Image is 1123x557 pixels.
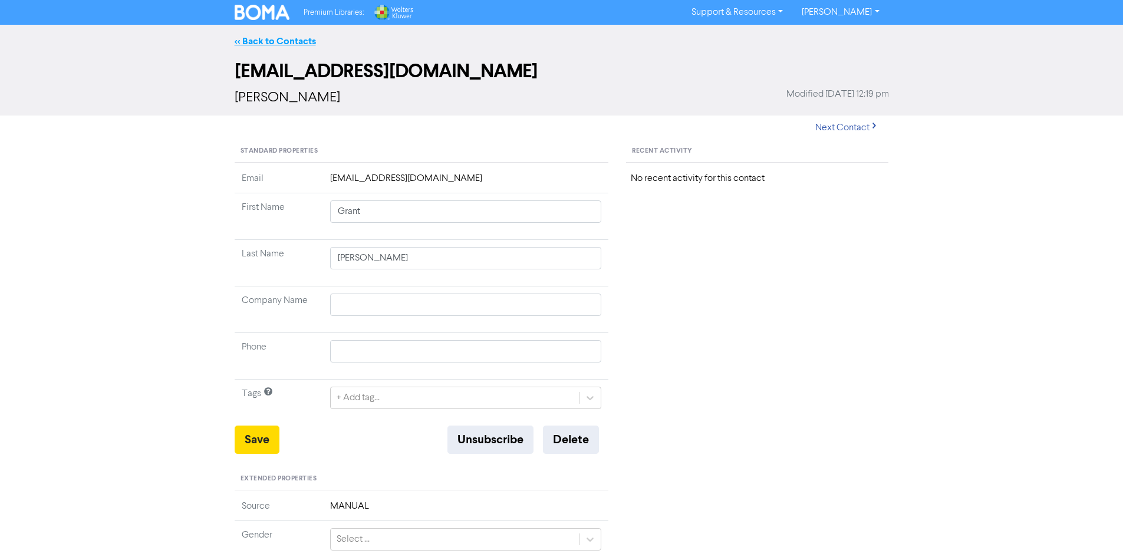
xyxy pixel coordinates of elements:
td: First Name [235,193,323,240]
td: Phone [235,333,323,380]
div: Extended Properties [235,468,609,490]
button: Save [235,426,279,454]
iframe: Chat Widget [1064,500,1123,557]
h2: [EMAIL_ADDRESS][DOMAIN_NAME] [235,60,889,83]
div: No recent activity for this contact [631,172,884,186]
span: Modified [DATE] 12:19 pm [786,87,889,101]
img: Wolters Kluwer [373,5,413,20]
button: Unsubscribe [447,426,533,454]
td: Company Name [235,286,323,333]
div: Standard Properties [235,140,609,163]
a: [PERSON_NAME] [792,3,888,22]
td: [EMAIL_ADDRESS][DOMAIN_NAME] [323,172,609,193]
a: << Back to Contacts [235,35,316,47]
button: Next Contact [805,116,889,140]
button: Delete [543,426,599,454]
td: MANUAL [323,499,609,521]
div: Select ... [337,532,370,546]
div: Recent Activity [626,140,888,163]
td: Source [235,499,323,521]
a: Support & Resources [682,3,792,22]
td: Last Name [235,240,323,286]
td: Email [235,172,323,193]
span: [PERSON_NAME] [235,91,340,105]
img: BOMA Logo [235,5,290,20]
td: Tags [235,380,323,426]
span: Premium Libraries: [304,9,364,17]
div: + Add tag... [337,391,380,405]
